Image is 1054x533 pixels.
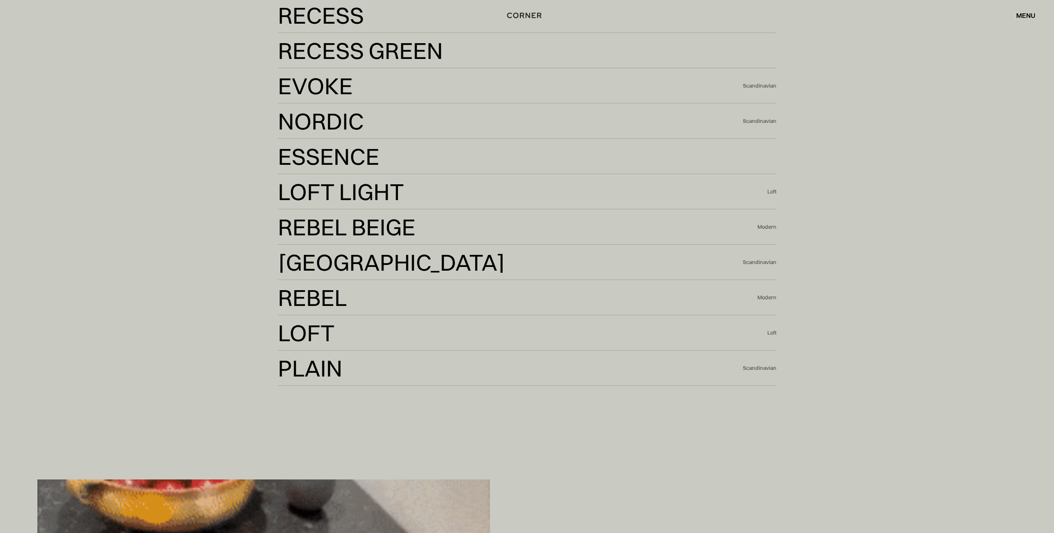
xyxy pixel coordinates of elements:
[742,364,776,372] div: Scandinavian
[278,41,442,61] div: Recess Green
[278,323,334,343] div: Loft
[742,82,776,90] div: Scandinavian
[278,272,491,292] div: [GEOGRAPHIC_DATA]
[1016,12,1035,19] div: menu
[278,182,404,202] div: Loft Light
[278,41,776,61] a: Recess GreenRecess Green
[278,60,424,80] div: Recess Green
[278,76,352,96] div: Evoke
[278,217,415,237] div: Rebel Beige
[278,252,742,273] a: [GEOGRAPHIC_DATA][GEOGRAPHIC_DATA]
[278,378,339,398] div: Plain
[767,188,776,196] div: Loft
[278,342,328,362] div: Loft
[278,307,340,327] div: Rebel
[278,323,767,343] a: LoftLoft
[278,111,742,132] a: NordicNordic
[278,288,757,308] a: RebelRebel
[757,294,776,301] div: Modern
[278,252,505,272] div: [GEOGRAPHIC_DATA]
[487,10,567,21] a: home
[767,329,776,337] div: Loft
[278,111,364,131] div: Nordic
[278,358,742,379] a: PlainPlain
[278,237,403,257] div: Rebel Beige
[278,147,379,166] div: Essence
[278,217,757,237] a: Rebel BeigeRebel Beige
[278,358,342,378] div: Plain
[278,288,346,308] div: Rebel
[278,131,359,151] div: Nordic
[742,259,776,266] div: Scandinavian
[742,117,776,125] div: Scandinavian
[278,166,365,186] div: Essence
[1008,8,1035,22] div: menu
[278,182,767,202] a: Loft LightLoft Light
[278,95,344,115] div: Evoke
[278,147,776,167] a: EssenceEssence
[757,223,776,231] div: Modern
[278,76,742,96] a: EvokeEvoke
[278,201,396,221] div: Loft Light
